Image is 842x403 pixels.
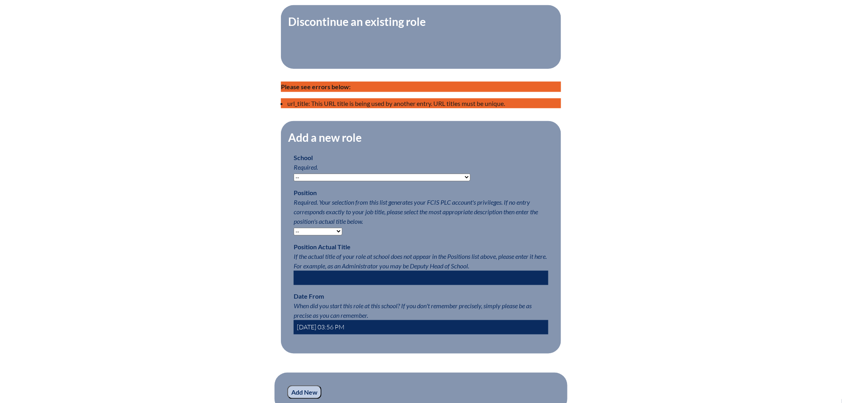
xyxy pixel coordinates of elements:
[294,292,324,300] label: Date From
[287,15,427,28] legend: Discontinue an existing role
[294,198,538,225] span: Required. Your selection from this list generates your FCIS PLC account's privileges. If no entry...
[294,189,317,196] label: Position
[294,163,318,171] span: Required.
[294,252,547,270] span: If the actual title of your role at school does not appear in the Positions list above, please en...
[287,131,363,144] legend: Add a new role
[294,154,313,161] label: School
[294,243,351,250] label: Position Actual Title
[287,98,561,109] li: url_title: This URL title is being used by another entry. URL titles must be unique.
[294,302,532,319] span: When did you start this role at this school? If you don't remember precisely, simply please be as...
[287,385,322,399] input: Add New
[281,83,351,90] b: Please see errors below:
